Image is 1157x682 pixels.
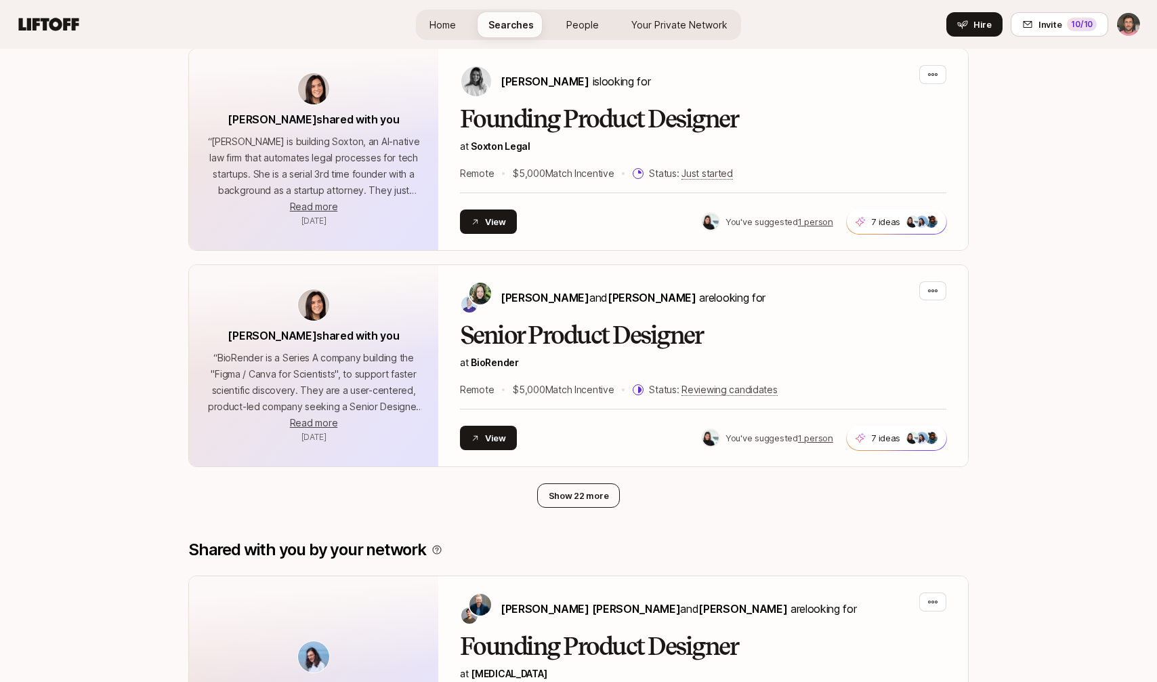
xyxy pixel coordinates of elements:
[460,426,517,450] button: View
[290,201,337,212] span: Read more
[1011,12,1108,37] button: Invite10/10
[471,357,518,368] a: BioRender
[925,216,938,228] img: d0c02f88_2dff_4162_81d7_53c24b71f5e8.jpg
[460,165,494,182] p: Remote
[681,167,733,180] span: Just started
[513,165,614,182] p: $5,000 Match Incentive
[620,12,738,37] a: Your Private Network
[501,600,856,618] p: are looking for
[205,134,422,199] p: “ [PERSON_NAME] is building Soxton, an AI-native law firm that automates legal processes for tech...
[608,291,696,304] span: [PERSON_NAME]
[702,214,719,230] img: ce8d203f_2d5f_431f_9ae0_055b6e223ac7.jpg
[501,73,650,90] p: is looking for
[681,384,777,396] span: Reviewing candidates
[725,216,798,227] span: You've suggested
[205,350,422,415] p: “ BioRender is a Series A company building the "Figma / Canva for Scientists", to support faster ...
[460,209,517,234] button: View
[846,209,947,235] button: 7 ideas
[460,322,946,349] h2: Senior Product Designer
[925,432,938,444] img: d0c02f88_2dff_4162_81d7_53c24b71f5e8.jpg
[501,289,765,306] p: are looking for
[798,216,833,227] u: 1 person
[478,12,545,37] a: Searches
[298,641,329,673] img: avatar-url
[290,415,337,431] button: Read more
[1038,18,1061,31] span: Invite
[973,18,992,31] span: Hire
[589,291,696,304] span: and
[1116,12,1141,37] button: Glenn Garriock
[1117,13,1140,36] img: Glenn Garriock
[290,199,337,215] button: Read more
[798,433,833,443] u: 1 person
[501,291,589,304] span: [PERSON_NAME]
[460,382,494,398] p: Remote
[871,215,900,228] p: 7 ideas
[698,602,787,616] span: [PERSON_NAME]
[946,12,1003,37] button: Hire
[419,12,467,37] a: Home
[680,602,787,616] span: and
[725,433,798,443] span: You've suggested
[461,607,478,624] img: David Deng
[228,329,399,342] span: [PERSON_NAME] shared with you
[461,66,491,96] img: Logan Brown
[460,633,946,660] h2: Founding Product Designer
[631,18,728,32] span: Your Private Network
[702,430,719,446] img: ce8d203f_2d5f_431f_9ae0_055b6e223ac7.jpg
[916,432,928,444] img: 3b21b1e9_db0a_4655_a67f_ab9b1489a185.jpg
[871,431,900,445] p: 7 ideas
[461,296,478,313] img: Jon Fan
[460,106,946,133] h2: Founding Product Designer
[906,216,919,228] img: ce8d203f_2d5f_431f_9ae0_055b6e223ac7.jpg
[501,602,680,616] span: [PERSON_NAME] [PERSON_NAME]
[301,216,327,226] span: September 11, 2025 4:37pm
[513,382,614,398] p: $5,000 Match Incentive
[566,18,599,32] span: People
[649,165,732,182] p: Status:
[298,289,329,321] img: avatar-url
[429,18,456,32] span: Home
[471,668,547,679] span: [MEDICAL_DATA]
[1067,18,1097,31] div: 10 /10
[290,417,337,428] span: Read more
[846,425,947,451] button: 7 ideas
[469,283,491,304] img: Tutram Nguyen
[555,12,610,37] a: People
[471,140,530,152] span: Soxton Legal
[906,432,919,444] img: ce8d203f_2d5f_431f_9ae0_055b6e223ac7.jpg
[298,73,329,104] img: avatar-url
[301,432,327,442] span: July 23, 2025 4:39pm
[649,382,777,398] p: Status:
[460,138,946,155] p: at
[228,113,399,126] span: [PERSON_NAME] shared with you
[469,594,491,616] img: Sagan Schultz
[460,666,946,682] p: at
[537,483,620,508] button: Show 22 more
[460,355,946,371] p: at
[916,216,928,228] img: 3b21b1e9_db0a_4655_a67f_ab9b1489a185.jpg
[188,540,426,559] p: Shared with you by your network
[488,18,534,32] span: Searches
[501,75,589,88] span: [PERSON_NAME]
